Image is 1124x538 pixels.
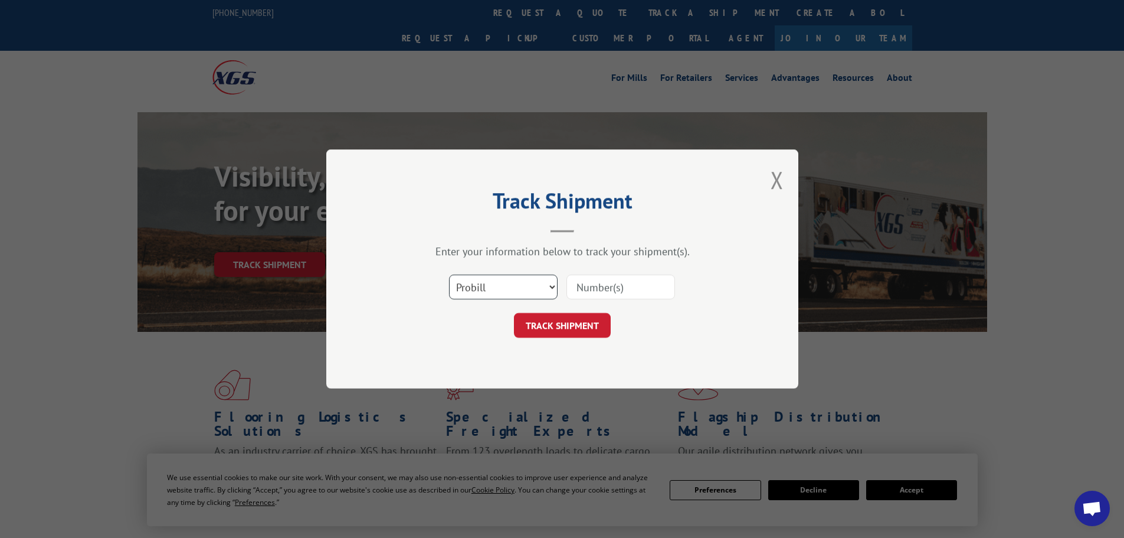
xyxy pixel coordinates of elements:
[566,275,675,299] input: Number(s)
[514,313,611,338] button: TRACK SHIPMENT
[385,244,739,258] div: Enter your information below to track your shipment(s).
[1074,491,1110,526] a: Open chat
[771,164,784,195] button: Close modal
[385,193,739,215] h2: Track Shipment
